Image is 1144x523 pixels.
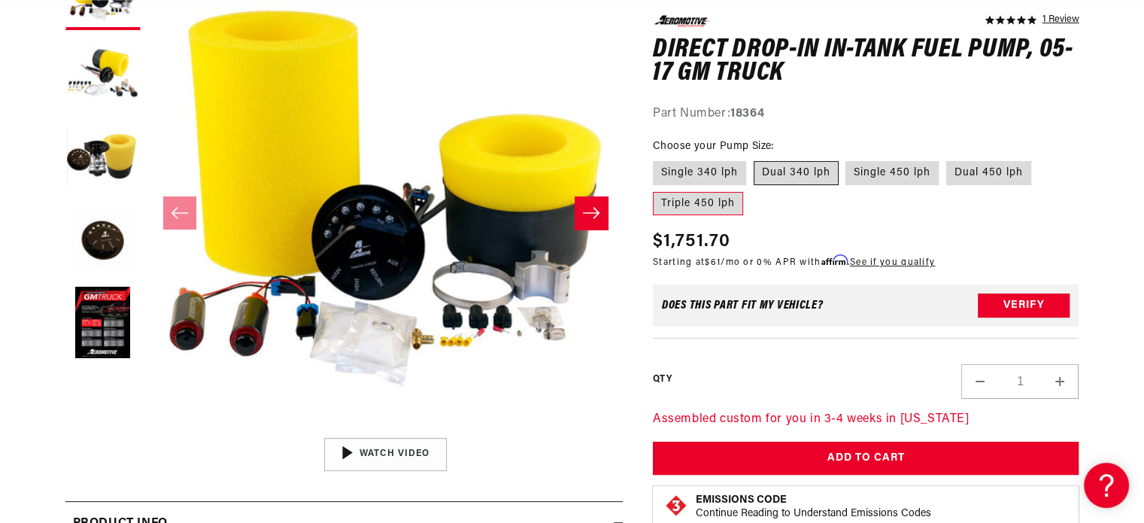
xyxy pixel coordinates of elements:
p: Starting at /mo or 0% APR with . [653,255,935,269]
span: $1,751.70 [653,228,731,255]
span: Affirm [821,254,848,266]
label: Triple 450 lph [653,191,743,215]
button: Load image 4 in gallery view [65,203,141,278]
label: Dual 340 lph [754,161,839,185]
strong: 18364 [730,107,764,119]
button: Slide right [575,196,608,230]
p: Continue Reading to Understand Emissions Codes [696,507,931,521]
div: Does This part fit My vehicle? [662,300,824,312]
label: Single 340 lph [653,161,746,185]
label: QTY [653,372,672,385]
label: Dual 450 lph [946,161,1031,185]
button: Verify [978,293,1070,318]
legend: Choose your Pump Size: [653,138,775,154]
button: Add to Cart [653,441,1079,475]
label: Single 450 lph [845,161,939,185]
h1: Direct Drop-In In-Tank Fuel Pump, 05-17 GM Truck [653,38,1079,85]
button: Emissions CodeContinue Reading to Understand Emissions Codes [696,494,931,521]
a: See if you qualify - Learn more about Affirm Financing (opens in modal) [850,258,935,267]
img: Emissions code [664,494,688,518]
button: Load image 2 in gallery view [65,38,141,113]
button: Load image 5 in gallery view [65,286,141,361]
p: Assembled custom for you in 3-4 weeks in [US_STATE] [653,410,1079,430]
a: 1 reviews [1042,15,1079,26]
span: $61 [705,258,721,267]
strong: Emissions Code [696,494,787,506]
button: Slide left [163,196,196,230]
div: Part Number: [653,104,1079,123]
button: Load image 3 in gallery view [65,120,141,196]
